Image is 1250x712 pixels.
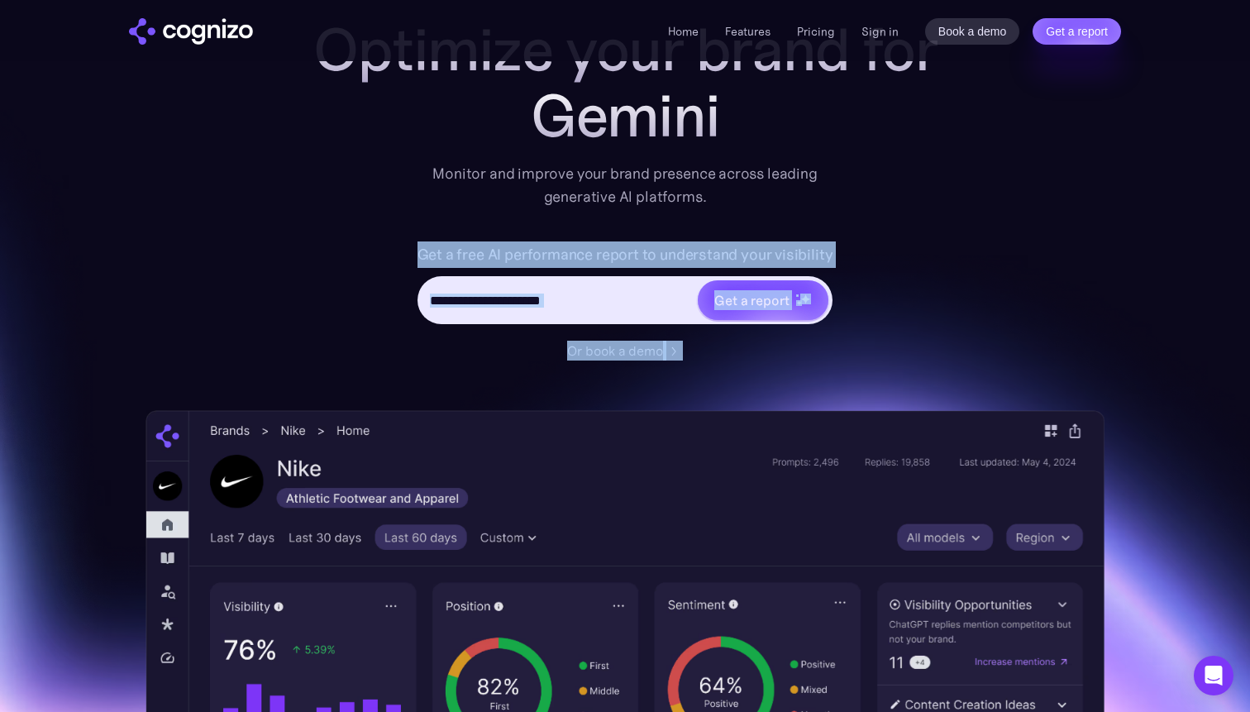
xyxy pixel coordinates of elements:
[796,300,802,306] img: star
[417,241,833,332] form: Hero URL Input Form
[925,18,1020,45] a: Book a demo
[796,294,799,297] img: star
[567,341,683,361] a: Or book a demo
[129,18,253,45] a: home
[294,83,956,149] div: Gemini
[1194,656,1233,695] div: Open Intercom Messenger
[725,24,771,39] a: Features
[714,290,789,310] div: Get a report
[800,294,811,304] img: star
[1033,18,1121,45] a: Get a report
[422,162,828,208] div: Monitor and improve your brand presence across leading generative AI platforms.
[797,24,835,39] a: Pricing
[417,241,833,268] label: Get a free AI performance report to understand your visibility
[861,22,899,41] a: Sign in
[129,18,253,45] img: cognizo logo
[696,279,830,322] a: Get a reportstarstarstar
[668,24,699,39] a: Home
[567,341,663,361] div: Or book a demo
